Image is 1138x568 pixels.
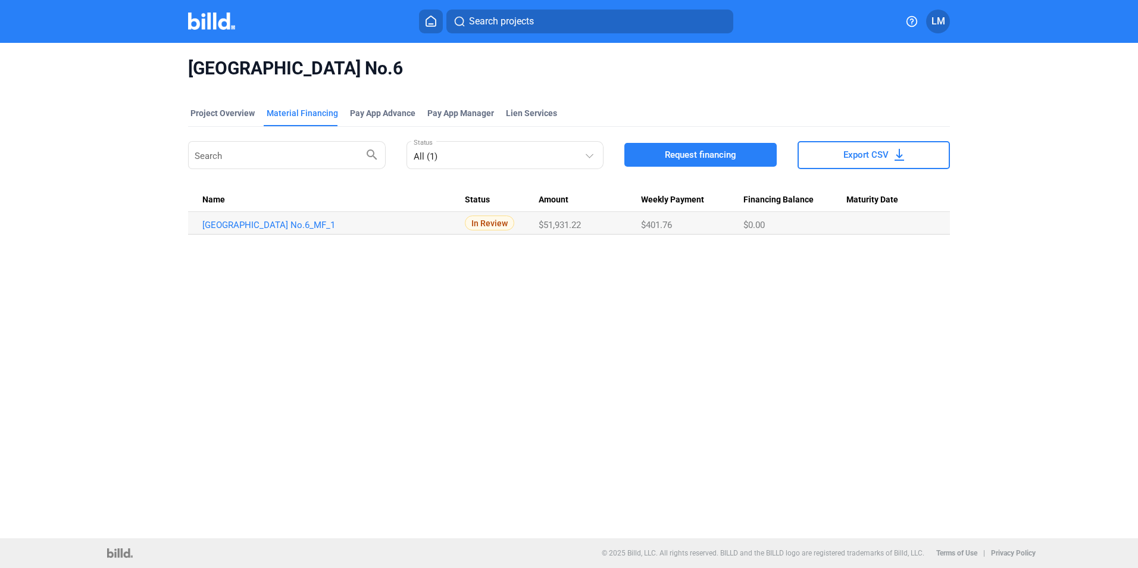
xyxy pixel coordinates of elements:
mat-icon: search [365,147,379,161]
div: Financing Balance [743,195,846,205]
button: Search projects [446,10,733,33]
span: Name [202,195,225,205]
span: [GEOGRAPHIC_DATA] No.6 [188,57,950,80]
span: Request financing [665,149,736,161]
span: $51,931.22 [539,220,581,230]
span: Search projects [469,14,534,29]
b: Terms of Use [936,549,977,557]
img: Billd Company Logo [188,13,235,30]
div: Name [202,195,465,205]
div: Maturity Date [846,195,936,205]
button: Request financing [624,143,777,167]
span: LM [931,14,945,29]
p: © 2025 Billd, LLC. All rights reserved. BILLD and the BILLD logo are registered trademarks of Bil... [602,549,924,557]
span: $401.76 [641,220,672,230]
mat-select-trigger: All (1) [414,151,437,162]
span: $0.00 [743,220,765,230]
span: Maturity Date [846,195,898,205]
span: Amount [539,195,568,205]
div: Project Overview [190,107,255,119]
span: Financing Balance [743,195,814,205]
img: logo [107,548,133,558]
p: | [983,549,985,557]
span: Weekly Payment [641,195,704,205]
button: Export CSV [798,141,950,169]
div: Pay App Advance [350,107,415,119]
button: LM [926,10,950,33]
span: In Review [465,216,514,230]
div: Amount [539,195,641,205]
div: Lien Services [506,107,557,119]
a: [GEOGRAPHIC_DATA] No.6_MF_1 [202,220,465,230]
div: Material Financing [267,107,338,119]
b: Privacy Policy [991,549,1036,557]
span: Status [465,195,490,205]
div: Status [465,195,539,205]
div: Weekly Payment [641,195,743,205]
span: Export CSV [843,149,889,161]
span: Pay App Manager [427,107,494,119]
